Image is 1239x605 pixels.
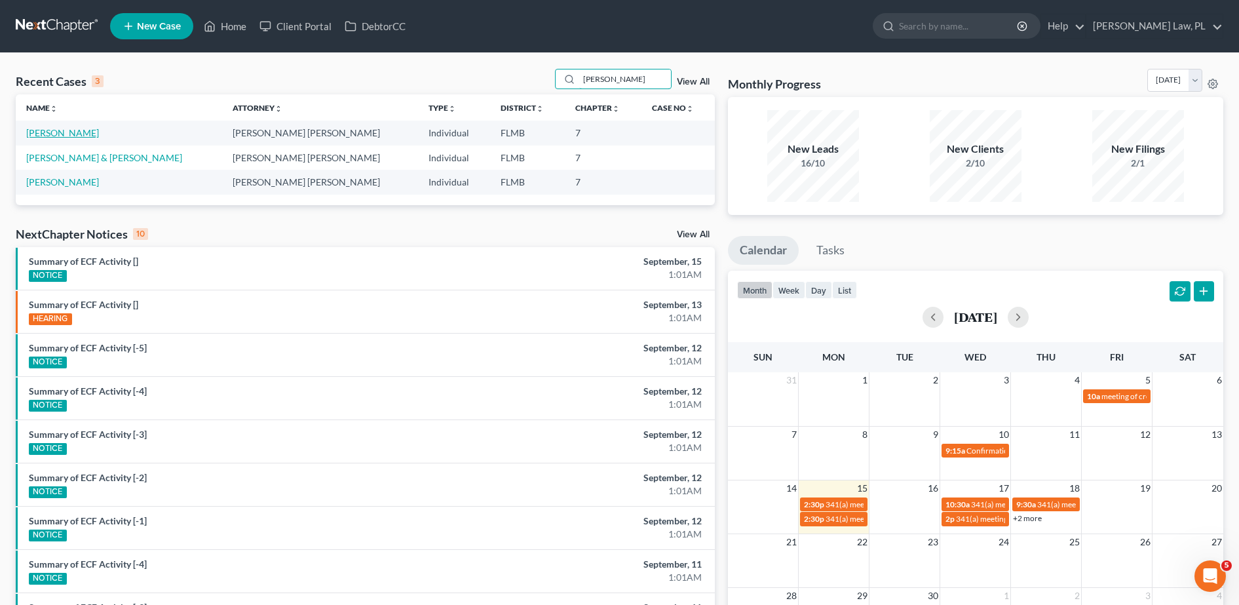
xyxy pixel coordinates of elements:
a: Case Nounfold_more [652,103,694,113]
a: Attorneyunfold_more [233,103,282,113]
span: 21 [785,534,798,550]
a: DebtorCC [338,14,412,38]
span: 29 [856,588,869,604]
span: 23 [926,534,940,550]
td: Individual [418,146,490,170]
button: month [737,281,772,299]
div: 1:01AM [486,311,702,324]
a: +2 more [1013,513,1042,523]
i: unfold_more [50,105,58,113]
span: 8 [861,427,869,442]
span: 3 [1144,588,1152,604]
a: Summary of ECF Activity [-2] [29,472,147,483]
i: unfold_more [686,105,694,113]
a: Summary of ECF Activity [-4] [29,385,147,397]
span: 14 [785,480,798,496]
td: FLMB [490,170,565,194]
a: Summary of ECF Activity [-3] [29,429,147,440]
div: September, 12 [486,515,702,528]
div: 3 [92,75,104,87]
span: Fri [1110,351,1124,362]
td: [PERSON_NAME] [PERSON_NAME] [222,170,419,194]
a: View All [677,77,710,87]
span: 28 [785,588,798,604]
div: 1:01AM [486,355,702,368]
span: 2:30p [804,514,824,524]
div: NextChapter Notices [16,226,148,242]
span: meeting of creditors [1101,391,1170,401]
span: 2 [1073,588,1081,604]
span: 31 [785,372,798,388]
a: Tasks [805,236,856,265]
a: Chapterunfold_more [575,103,620,113]
div: New Filings [1092,142,1184,157]
td: FLMB [490,121,565,145]
td: Individual [418,121,490,145]
i: unfold_more [448,105,456,113]
a: Summary of ECF Activity [] [29,256,138,267]
div: NOTICE [29,530,67,541]
span: 19 [1139,480,1152,496]
div: September, 12 [486,471,702,484]
a: Nameunfold_more [26,103,58,113]
span: 22 [856,534,869,550]
span: 3 [1002,372,1010,388]
td: FLMB [490,146,565,170]
div: 1:01AM [486,398,702,411]
span: 25 [1068,534,1081,550]
iframe: Intercom live chat [1194,560,1226,592]
span: 2p [945,514,955,524]
input: Search by name... [899,14,1019,38]
div: September, 15 [486,255,702,268]
span: Tue [896,351,913,362]
a: [PERSON_NAME] Law, PL [1086,14,1223,38]
button: list [832,281,857,299]
a: [PERSON_NAME] & [PERSON_NAME] [26,152,182,163]
a: [PERSON_NAME] [26,127,99,138]
a: View All [677,230,710,239]
span: 27 [1210,534,1223,550]
a: Summary of ECF Activity [-5] [29,342,147,353]
span: 15 [856,480,869,496]
a: Districtunfold_more [501,103,544,113]
span: Sun [753,351,772,362]
span: 17 [997,480,1010,496]
span: 10a [1087,391,1100,401]
span: 13 [1210,427,1223,442]
span: 9:15a [945,446,965,456]
span: 4 [1073,372,1081,388]
a: Help [1041,14,1085,38]
td: [PERSON_NAME] [PERSON_NAME] [222,146,419,170]
a: Client Portal [253,14,338,38]
td: Individual [418,170,490,194]
span: 9 [932,427,940,442]
div: NOTICE [29,270,67,282]
a: [PERSON_NAME] [26,176,99,187]
span: Thu [1037,351,1056,362]
div: 1:01AM [486,571,702,584]
span: Mon [822,351,845,362]
div: New Clients [930,142,1021,157]
span: 1 [1002,588,1010,604]
div: September, 12 [486,342,702,355]
div: September, 12 [486,385,702,398]
div: NOTICE [29,400,67,412]
a: Summary of ECF Activity [-4] [29,558,147,570]
span: 18 [1068,480,1081,496]
div: 1:01AM [486,441,702,454]
div: 2/1 [1092,157,1184,170]
td: 7 [565,170,641,194]
span: 341(a) meeting [956,514,1008,524]
button: day [805,281,832,299]
span: 341(a) meeting [826,514,877,524]
span: 5 [1144,372,1152,388]
span: 341(a) meeting [971,499,1023,509]
input: Search by name... [579,69,671,88]
i: unfold_more [612,105,620,113]
span: 20 [1210,480,1223,496]
div: 2/10 [930,157,1021,170]
span: 341(a) meeting [1037,499,1089,509]
div: September, 11 [486,558,702,571]
a: Home [197,14,253,38]
span: 30 [926,588,940,604]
